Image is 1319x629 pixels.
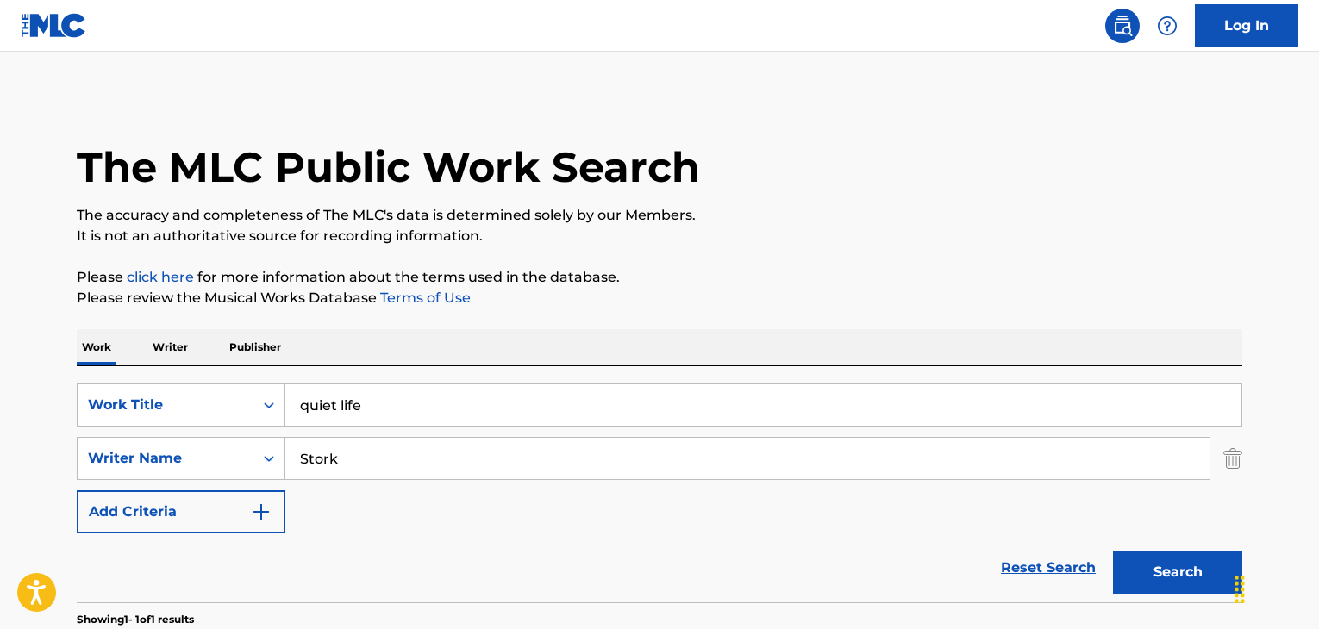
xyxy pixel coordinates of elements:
button: Add Criteria [77,490,285,533]
h1: The MLC Public Work Search [77,141,700,193]
div: Work Title [88,395,243,415]
img: search [1112,16,1133,36]
p: Please for more information about the terms used in the database. [77,267,1242,288]
img: MLC Logo [21,13,87,38]
div: Drag [1226,564,1253,615]
p: Publisher [224,329,286,365]
form: Search Form [77,383,1242,602]
a: Public Search [1105,9,1140,43]
p: Writer [147,329,193,365]
p: Showing 1 - 1 of 1 results [77,612,194,627]
img: Delete Criterion [1223,437,1242,480]
p: Please review the Musical Works Database [77,288,1242,308]
a: Reset Search [992,549,1104,587]
button: Search [1113,551,1242,594]
img: 9d2ae6d4665cec9f34b9.svg [251,501,272,522]
p: Work [77,329,116,365]
img: help [1157,16,1178,36]
a: Terms of Use [377,290,471,306]
a: click here [127,269,194,285]
div: Writer Name [88,448,243,469]
p: It is not an authoritative source for recording information. [77,226,1242,246]
iframe: Chat Widget [1233,546,1319,629]
p: The accuracy and completeness of The MLC's data is determined solely by our Members. [77,205,1242,226]
div: Help [1150,9,1185,43]
a: Log In [1195,4,1298,47]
